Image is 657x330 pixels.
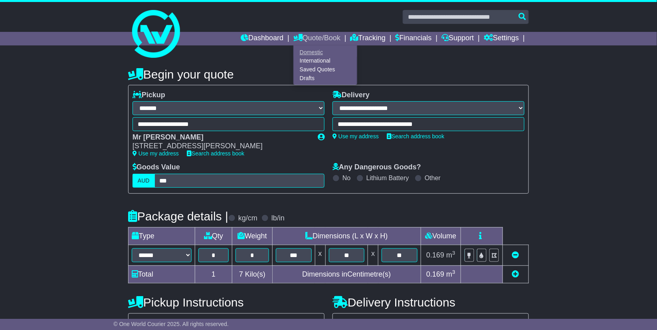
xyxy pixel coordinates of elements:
[272,227,421,245] td: Dimensions (L x W x H)
[232,227,273,245] td: Weight
[396,32,432,45] a: Financials
[315,245,325,265] td: x
[238,214,257,223] label: kg/cm
[426,251,444,259] span: 0.169
[241,32,283,45] a: Dashboard
[133,174,155,188] label: AUD
[133,133,310,142] div: Mr [PERSON_NAME]
[294,65,357,74] a: Saved Quotes
[421,227,461,245] td: Volume
[129,265,195,283] td: Total
[387,133,444,139] a: Search address book
[187,150,244,157] a: Search address book
[128,68,529,81] h4: Begin your quote
[133,150,179,157] a: Use my address
[332,133,379,139] a: Use my address
[128,296,325,309] h4: Pickup Instructions
[294,57,357,65] a: International
[113,321,229,327] span: © One World Courier 2025. All rights reserved.
[452,269,455,275] sup: 3
[512,270,519,278] a: Add new item
[332,296,529,309] h4: Delivery Instructions
[452,250,455,256] sup: 3
[133,163,180,172] label: Goods Value
[294,74,357,82] a: Drafts
[232,265,273,283] td: Kilo(s)
[293,45,357,85] div: Quote/Book
[426,270,444,278] span: 0.169
[133,142,310,151] div: [STREET_ADDRESS][PERSON_NAME]
[272,265,421,283] td: Dimensions in Centimetre(s)
[332,91,370,100] label: Delivery
[446,251,455,259] span: m
[350,32,386,45] a: Tracking
[446,270,455,278] span: m
[366,174,409,182] label: Lithium Battery
[129,227,195,245] td: Type
[128,210,228,223] h4: Package details |
[195,265,232,283] td: 1
[512,251,519,259] a: Remove this item
[425,174,441,182] label: Other
[484,32,519,45] a: Settings
[133,91,165,100] label: Pickup
[368,245,378,265] td: x
[239,270,243,278] span: 7
[293,32,340,45] a: Quote/Book
[294,48,357,57] a: Domestic
[442,32,474,45] a: Support
[271,214,285,223] label: lb/in
[195,227,232,245] td: Qty
[342,174,350,182] label: No
[332,163,421,172] label: Any Dangerous Goods?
